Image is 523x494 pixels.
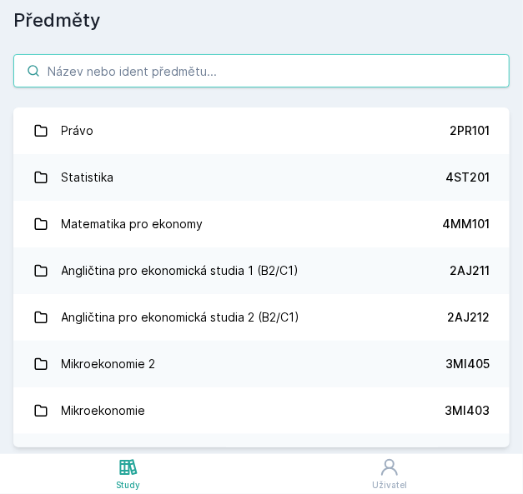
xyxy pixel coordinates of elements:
input: Název nebo ident předmětu… [13,54,510,87]
div: 3MI405 [445,356,490,372]
a: Angličtina pro ekonomická studia 2 (B2/C1) 2AJ212 [13,294,510,341]
div: Mikroekonomie [62,394,146,427]
div: 2AJ211 [450,262,490,279]
div: Angličtina pro ekonomická studia 1 (B2/C1) [62,254,299,287]
div: 2AJ212 [447,309,490,326]
div: 4ST201 [445,169,490,186]
div: Matematika pro ekonomy [62,207,204,241]
div: Právo [62,114,94,147]
div: Angličtina pro ekonomická studia 2 (B2/C1) [62,301,300,334]
div: 2PR101 [450,122,490,139]
div: Study [116,479,140,492]
h1: Předměty [13,7,510,34]
a: Ekonomie I. 5EN101 [13,434,510,481]
a: Statistika 4ST201 [13,154,510,201]
a: Matematika pro ekonomy 4MM101 [13,201,510,247]
div: Statistika [62,161,114,194]
div: 3MI403 [445,402,490,419]
div: 4MM101 [442,216,490,232]
div: Uživatel [372,479,407,492]
a: Angličtina pro ekonomická studia 1 (B2/C1) 2AJ211 [13,247,510,294]
div: Ekonomie I. [62,441,124,474]
a: Právo 2PR101 [13,107,510,154]
a: Mikroekonomie 3MI403 [13,387,510,434]
a: Mikroekonomie 2 3MI405 [13,341,510,387]
div: Mikroekonomie 2 [62,347,156,381]
a: Uživatel [256,454,523,494]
